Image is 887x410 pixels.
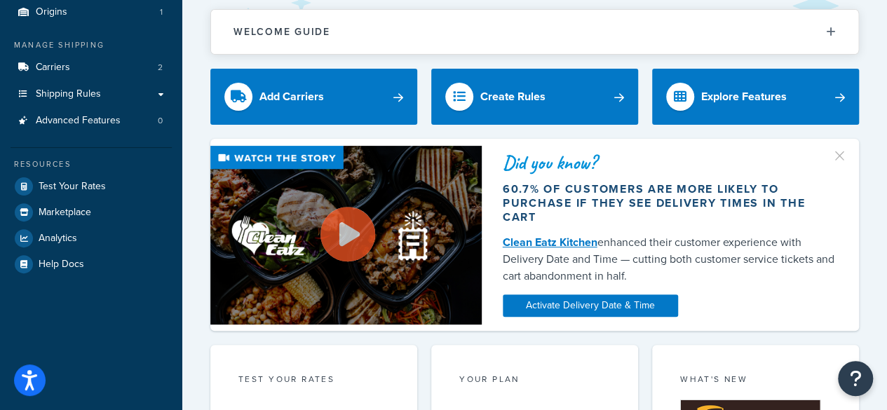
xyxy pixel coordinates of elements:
[503,182,838,224] div: 60.7% of customers are more likely to purchase if they see delivery times in the cart
[39,207,91,219] span: Marketplace
[459,373,610,389] div: Your Plan
[210,146,482,324] img: Video thumbnail
[680,373,831,389] div: What's New
[480,87,546,107] div: Create Rules
[238,373,389,389] div: Test your rates
[11,55,172,81] li: Carriers
[11,39,172,51] div: Manage Shipping
[39,259,84,271] span: Help Docs
[36,115,121,127] span: Advanced Features
[11,226,172,251] a: Analytics
[158,62,163,74] span: 2
[11,81,172,107] a: Shipping Rules
[160,6,163,18] span: 1
[11,55,172,81] a: Carriers2
[11,158,172,170] div: Resources
[211,10,858,54] button: Welcome Guide
[701,87,787,107] div: Explore Features
[11,108,172,134] li: Advanced Features
[36,62,70,74] span: Carriers
[11,252,172,277] a: Help Docs
[503,294,678,317] a: Activate Delivery Date & Time
[233,27,330,37] h2: Welcome Guide
[652,69,859,125] a: Explore Features
[36,88,101,100] span: Shipping Rules
[503,153,838,172] div: Did you know?
[158,115,163,127] span: 0
[503,234,597,250] a: Clean Eatz Kitchen
[259,87,324,107] div: Add Carriers
[11,200,172,225] a: Marketplace
[838,361,873,396] button: Open Resource Center
[431,69,638,125] a: Create Rules
[210,69,417,125] a: Add Carriers
[39,233,77,245] span: Analytics
[503,234,838,285] div: enhanced their customer experience with Delivery Date and Time — cutting both customer service ti...
[39,181,106,193] span: Test Your Rates
[11,174,172,199] a: Test Your Rates
[36,6,67,18] span: Origins
[11,108,172,134] a: Advanced Features0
